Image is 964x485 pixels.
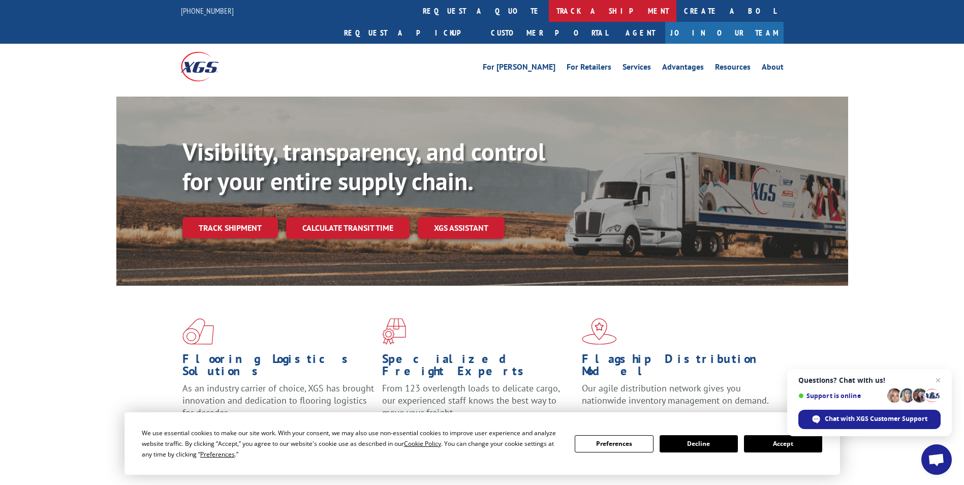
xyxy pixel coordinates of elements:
[483,63,555,74] a: For [PERSON_NAME]
[623,63,651,74] a: Services
[382,353,574,382] h1: Specialized Freight Experts
[182,136,545,197] b: Visibility, transparency, and control for your entire supply chain.
[418,217,505,239] a: XGS ASSISTANT
[798,376,941,384] span: Questions? Chat with us!
[182,382,374,418] span: As an industry carrier of choice, XGS has brought innovation and dedication to flooring logistics...
[575,435,653,452] button: Preferences
[798,410,941,429] span: Chat with XGS Customer Support
[181,6,234,16] a: [PHONE_NUMBER]
[336,22,483,44] a: Request a pickup
[715,63,751,74] a: Resources
[762,63,784,74] a: About
[200,450,235,459] span: Preferences
[744,435,822,452] button: Accept
[404,439,441,448] span: Cookie Policy
[483,22,615,44] a: Customer Portal
[582,318,617,345] img: xgs-icon-flagship-distribution-model-red
[582,353,774,382] h1: Flagship Distribution Model
[382,318,406,345] img: xgs-icon-focused-on-flooring-red
[182,353,375,382] h1: Flooring Logistics Solutions
[567,63,611,74] a: For Retailers
[582,382,769,406] span: Our agile distribution network gives you nationwide inventory management on demand.
[142,428,563,460] div: We use essential cookies to make our site work. With your consent, we may also use non-essential ...
[286,217,410,239] a: Calculate transit time
[665,22,784,44] a: Join Our Team
[382,382,574,428] p: From 123 overlength loads to delicate cargo, our experienced staff knows the best way to move you...
[182,318,214,345] img: xgs-icon-total-supply-chain-intelligence-red
[825,414,927,423] span: Chat with XGS Customer Support
[660,435,738,452] button: Decline
[798,392,884,400] span: Support is online
[615,22,665,44] a: Agent
[662,63,704,74] a: Advantages
[182,217,278,238] a: Track shipment
[125,412,840,475] div: Cookie Consent Prompt
[921,444,952,475] a: Open chat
